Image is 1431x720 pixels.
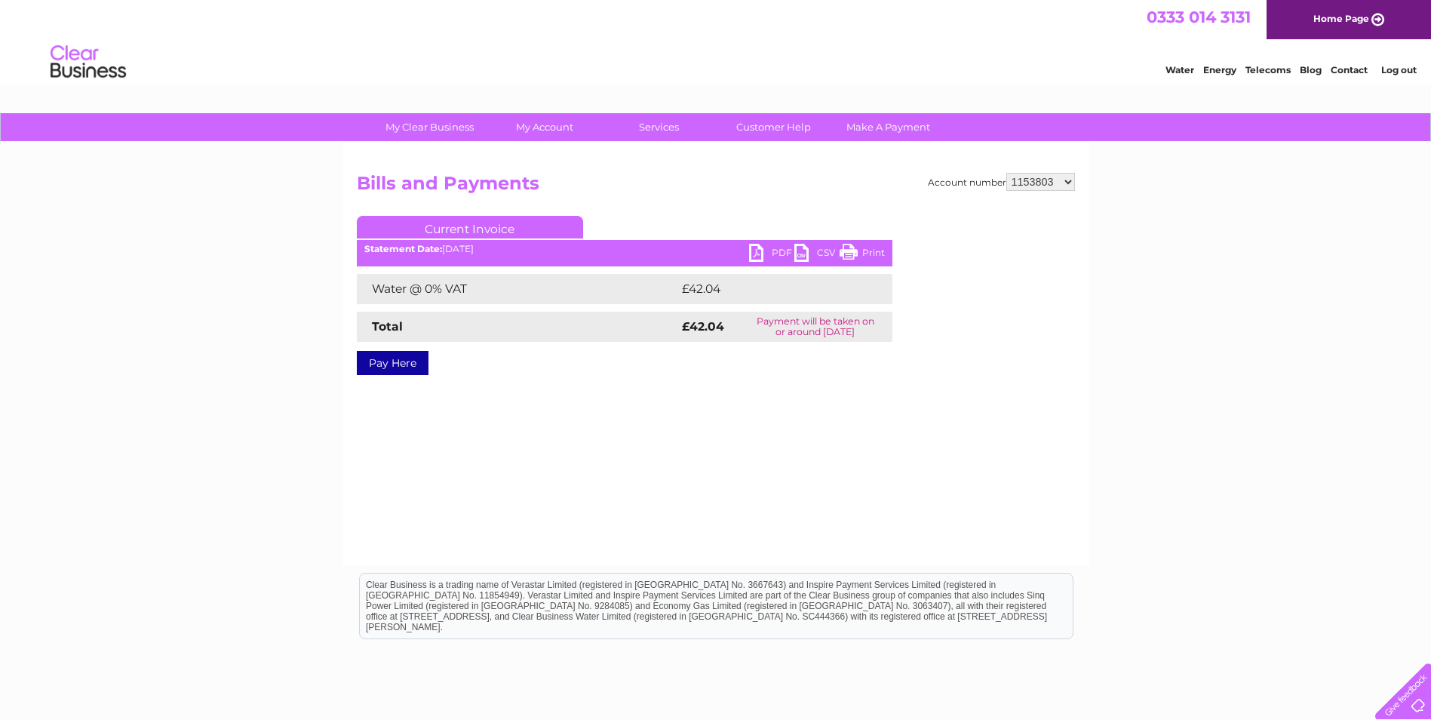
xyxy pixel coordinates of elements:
div: [DATE] [357,244,892,254]
a: Pay Here [357,351,428,375]
a: Services [597,113,721,141]
a: Log out [1381,64,1417,75]
a: 0333 014 3131 [1147,8,1251,26]
td: £42.04 [678,274,862,304]
a: Telecoms [1245,64,1291,75]
a: Customer Help [711,113,836,141]
a: Current Invoice [357,216,583,238]
a: Print [840,244,885,266]
strong: £42.04 [682,319,724,334]
div: Account number [928,173,1075,191]
b: Statement Date: [364,243,442,254]
h2: Bills and Payments [357,173,1075,202]
td: Water @ 0% VAT [357,274,678,304]
a: Contact [1331,64,1368,75]
a: Water [1165,64,1194,75]
a: CSV [794,244,840,266]
a: Energy [1203,64,1236,75]
img: logo.png [50,39,127,85]
a: Make A Payment [826,113,950,141]
a: My Account [482,113,606,141]
td: Payment will be taken on or around [DATE] [739,312,892,342]
strong: Total [372,319,403,334]
a: PDF [749,244,794,266]
a: Blog [1300,64,1322,75]
a: My Clear Business [367,113,492,141]
div: Clear Business is a trading name of Verastar Limited (registered in [GEOGRAPHIC_DATA] No. 3667643... [360,8,1073,73]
